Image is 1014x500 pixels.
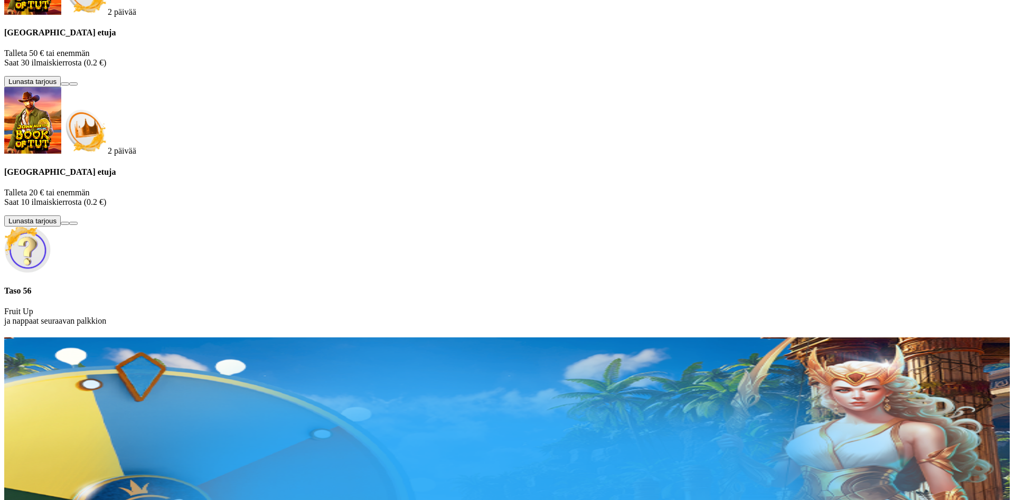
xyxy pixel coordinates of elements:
h4: [GEOGRAPHIC_DATA] etuja [4,167,1010,177]
span: Lunasta tarjous [8,217,57,225]
span: countdown [108,146,136,155]
img: Deposit bonus icon [61,107,108,154]
img: Unlock reward icon [4,227,51,273]
span: countdown [108,7,136,16]
button: info [69,222,78,225]
button: Lunasta tarjous [4,215,61,227]
img: John Hunter and the Book of Tut [4,87,61,154]
h4: Taso 56 [4,286,1010,296]
span: Lunasta tarjous [8,78,57,86]
p: Talleta 20 € tai enemmän Saat 10 ilmaiskierrosta (0.2 €) [4,188,1010,207]
button: Lunasta tarjous [4,76,61,87]
p: Talleta 50 € tai enemmän Saat 30 ilmaiskierrosta (0.2 €) [4,49,1010,68]
h4: [GEOGRAPHIC_DATA] etuja [4,28,1010,37]
p: Fruit Up ja nappaat seuraavan palkkion [4,307,1010,326]
button: info [69,82,78,86]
